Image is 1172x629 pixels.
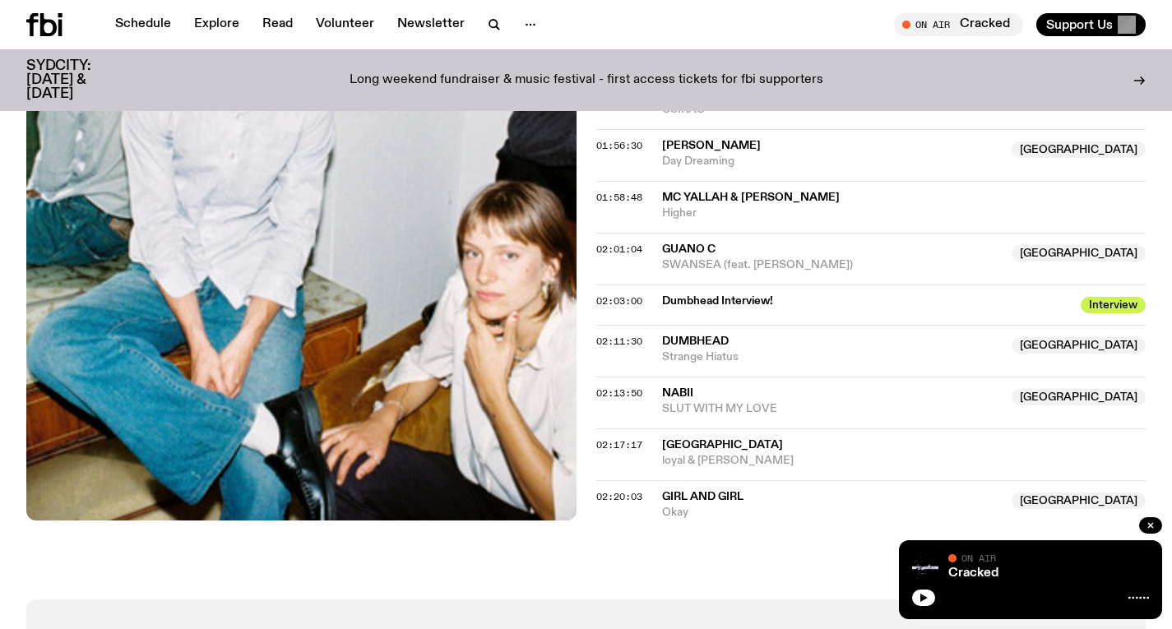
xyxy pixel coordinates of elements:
[596,297,642,306] button: 02:03:00
[948,567,998,580] a: Cracked
[596,245,642,254] button: 02:01:04
[662,243,716,255] span: Guano C
[912,553,938,580] img: Logo for Podcast Cracked. Black background, with white writing, with glass smashing graphics
[596,243,642,256] span: 02:01:04
[1081,297,1146,313] span: Interview
[662,294,1072,309] span: Dumbhead Interview!
[596,335,642,348] span: 02:11:30
[105,13,181,36] a: Schedule
[662,439,783,451] span: [GEOGRAPHIC_DATA]
[596,493,642,502] button: 02:20:03
[1036,13,1146,36] button: Support Us
[596,386,642,400] span: 02:13:50
[596,191,642,204] span: 01:58:48
[662,453,1147,469] span: loyal & [PERSON_NAME]
[306,13,384,36] a: Volunteer
[26,59,132,101] h3: SYDCITY: [DATE] & [DATE]
[662,192,840,203] span: MC Yallah & [PERSON_NAME]
[596,141,642,150] button: 01:56:30
[1012,493,1146,509] span: [GEOGRAPHIC_DATA]
[596,441,642,450] button: 02:17:17
[662,206,1147,221] span: Higher
[387,13,475,36] a: Newsletter
[662,401,1003,417] span: SLUT WITH MY LOVE
[1012,245,1146,261] span: [GEOGRAPHIC_DATA]
[961,553,996,563] span: On Air
[662,349,1003,365] span: Strange Hiatus
[350,73,823,88] p: Long weekend fundraiser & music festival - first access tickets for fbi supporters
[662,154,1003,169] span: Day Dreaming
[596,139,642,152] span: 01:56:30
[596,438,642,451] span: 02:17:17
[252,13,303,36] a: Read
[1012,389,1146,405] span: [GEOGRAPHIC_DATA]
[596,490,642,503] span: 02:20:03
[662,140,761,151] span: [PERSON_NAME]
[662,491,744,502] span: Girl and Girl
[1012,337,1146,354] span: [GEOGRAPHIC_DATA]
[596,294,642,308] span: 02:03:00
[662,387,693,399] span: nabii
[1046,17,1113,32] span: Support Us
[184,13,249,36] a: Explore
[662,505,1003,520] span: Okay
[662,257,1003,273] span: SWANSEA (feat. [PERSON_NAME])
[596,337,642,346] button: 02:11:30
[1012,141,1146,158] span: [GEOGRAPHIC_DATA]
[596,389,642,398] button: 02:13:50
[662,335,729,347] span: Dumbhead
[596,193,642,202] button: 01:58:48
[894,13,1023,36] button: On AirCracked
